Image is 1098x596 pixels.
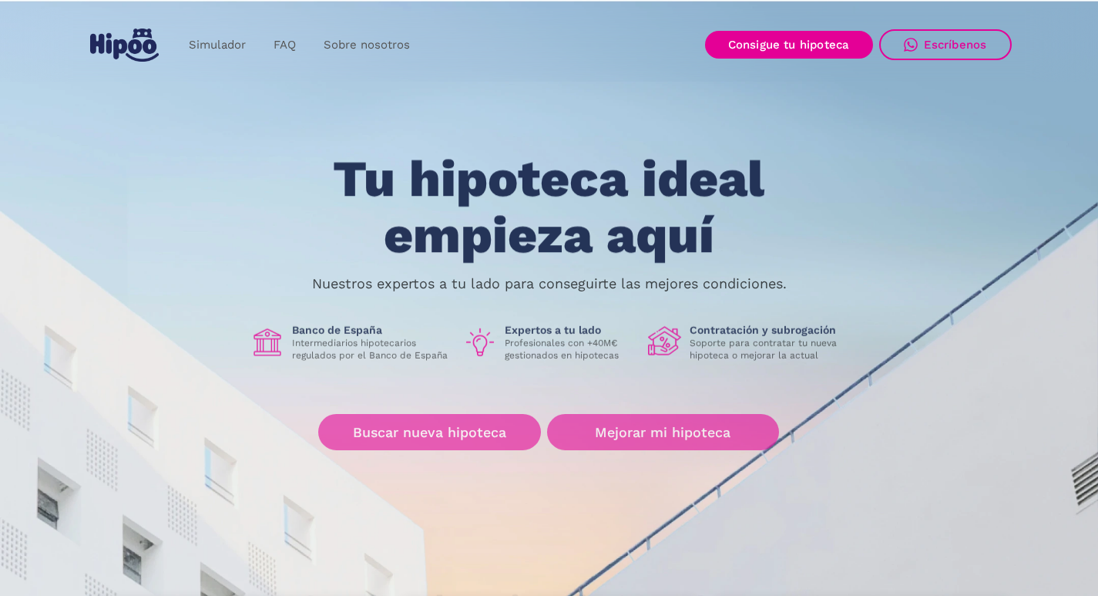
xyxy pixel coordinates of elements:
p: Nuestros expertos a tu lado para conseguirte las mejores condiciones. [312,278,787,290]
p: Soporte para contratar tu nueva hipoteca o mejorar la actual [690,337,848,362]
a: Simulador [175,30,260,60]
h1: Contratación y subrogación [690,323,848,337]
a: Sobre nosotros [310,30,424,60]
a: FAQ [260,30,310,60]
h1: Tu hipoteca ideal empieza aquí [257,152,841,264]
div: Escríbenos [924,38,987,52]
a: Consigue tu hipoteca [705,31,873,59]
a: Mejorar mi hipoteca [547,414,779,450]
a: home [87,22,163,68]
p: Profesionales con +40M€ gestionados en hipotecas [505,337,636,362]
p: Intermediarios hipotecarios regulados por el Banco de España [292,337,451,362]
h1: Banco de España [292,323,451,337]
a: Escríbenos [879,29,1012,60]
h1: Expertos a tu lado [505,323,636,337]
a: Buscar nueva hipoteca [318,414,541,450]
